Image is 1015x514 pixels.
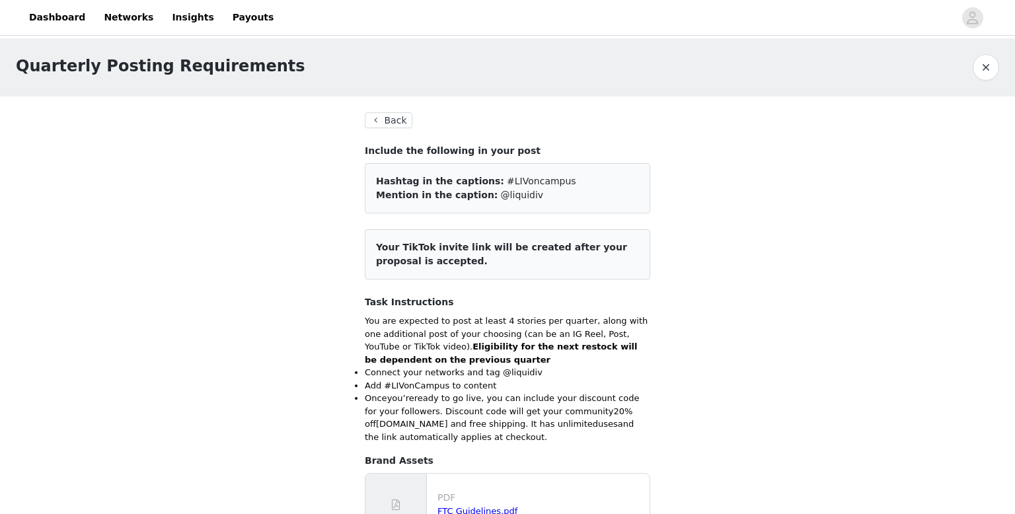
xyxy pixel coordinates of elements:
span: you’re [387,393,414,403]
strong: Eligibility for the next restock will be dependent on the previous quarter [365,342,638,365]
span: Add #LIVonCampus to content [365,381,496,390]
div: avatar [966,7,979,28]
h1: Quarterly Posting Requirements [16,54,305,78]
span: uses [598,419,618,429]
span: Your TikTok invite link will be created after your proposal is accepted. [376,242,627,266]
span: Once [365,393,387,403]
span: You are expected to post at least 4 stories per quarter, along with one additional post of your c... [365,316,648,365]
p: PDF [437,491,644,505]
a: Networks [96,3,161,32]
span: and the link automatically applies at checkout. [365,419,634,442]
span: ready to go live, you can include your discount code for your followers. Discount code will get y... [365,393,639,416]
h4: Task Instructions [365,295,650,309]
span: #LIVoncampus [507,176,576,186]
span: Connect your networks and tag @liquidiv [365,367,543,377]
span: @liquidiv [501,190,544,200]
h4: Brand Assets [365,454,650,468]
a: Insights [164,3,221,32]
h4: Include the following in your post [365,144,650,158]
button: Back [365,112,412,128]
span: . It has unlimited [525,419,598,429]
span: Mention in the caption: [376,190,498,200]
span: [DOMAIN_NAME] and free shipping [376,419,525,429]
span: Hashtag in the captions: [376,176,504,186]
a: Payouts [225,3,282,32]
a: Dashboard [21,3,93,32]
